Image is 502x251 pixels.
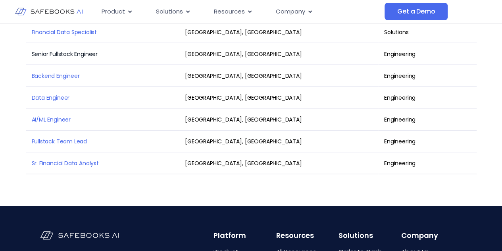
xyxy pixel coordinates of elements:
a: Sr. Financial Data Analyst [32,159,99,167]
a: Data Engineer [32,94,70,102]
div: [GEOGRAPHIC_DATA], [GEOGRAPHIC_DATA] [185,160,372,166]
span: Resources [214,7,245,16]
div: [GEOGRAPHIC_DATA], [GEOGRAPHIC_DATA] [185,95,372,100]
span: Get a Demo [397,8,435,15]
a: Fullstack Team Lead [32,137,87,145]
div: [GEOGRAPHIC_DATA], [GEOGRAPHIC_DATA] [185,51,372,57]
span: Product [102,7,125,16]
span: Company [276,7,305,16]
h6: Solutions [339,231,399,240]
div: [GEOGRAPHIC_DATA], [GEOGRAPHIC_DATA] [185,73,372,79]
a: AI/ML Engineer [32,116,71,124]
a: Backend Engineer [32,72,80,80]
div: Engineering [384,95,471,100]
div: Engineering [384,139,471,144]
div: Engineering [384,51,471,57]
div: Menu Toggle [95,4,385,19]
h6: Platform [213,231,274,240]
div: [GEOGRAPHIC_DATA], [GEOGRAPHIC_DATA] [185,117,372,122]
h6: Resources [276,231,337,240]
div: [GEOGRAPHIC_DATA], [GEOGRAPHIC_DATA] [185,139,372,144]
div: [GEOGRAPHIC_DATA], [GEOGRAPHIC_DATA] [185,29,372,35]
a: Senior Fullstack Engineer [32,50,98,58]
div: Engineering [384,73,471,79]
a: Get a Demo [385,3,448,20]
span: Solutions [156,7,183,16]
div: Engineering [384,160,471,166]
div: Solutions [384,29,471,35]
h6: Company [401,231,462,240]
div: Engineering [384,117,471,122]
a: Financial Data Specialist [32,28,97,36]
nav: Menu [95,4,385,19]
